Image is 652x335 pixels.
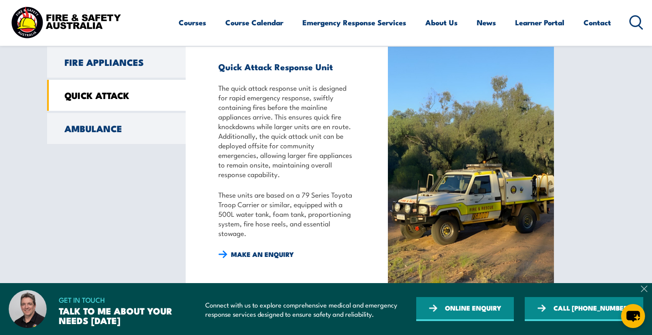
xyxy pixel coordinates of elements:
a: CALL [PHONE_NUMBER] [525,297,643,321]
img: Dave – Fire and Safety Australia [9,290,47,328]
a: Learner Portal [515,11,564,34]
a: FIRE APPLIANCES [47,47,186,78]
button: chat-button [621,304,645,328]
p: These units are based on a 79 Series Toyota Troop Carrier or similar, equipped with a 500L water ... [218,190,355,238]
a: QUICK ATTACK [47,80,186,111]
p: Connect with us to explore comprehensive medical and emergency response services designed to ensu... [205,300,403,318]
a: MAKE AN ENQUIRY [218,250,294,259]
a: Contact [584,11,611,34]
h3: TALK TO ME ABOUT YOUR NEEDS [DATE] [59,306,193,325]
img: ele (400 x 600 px) (18) [388,47,554,296]
p: The quick attack response unit is designed for rapid emergency response, swiftly containing fires... [218,83,355,179]
a: News [477,11,496,34]
span: GET IN TOUCH [59,294,193,306]
a: Emergency Response Services [302,11,406,34]
a: Course Calendar [225,11,283,34]
a: About Us [425,11,458,34]
a: Courses [179,11,206,34]
h3: Quick Attack Response Unit [218,62,355,72]
a: AMBULANCE [47,113,186,144]
a: ONLINE ENQUIRY [416,297,514,321]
